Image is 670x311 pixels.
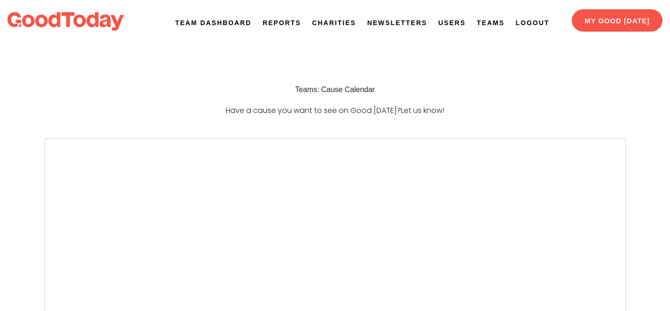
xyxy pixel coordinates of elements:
a: Users [438,18,466,28]
a: Charities [312,18,356,28]
a: Teams [477,18,505,28]
h2: Teams: Cause Calendar [44,86,626,94]
a: My Good [DATE] [572,9,663,32]
a: Reports [262,18,301,28]
p: Have a cause you want to see on Good [DATE]? [44,105,626,116]
a: Newsletters [367,18,427,28]
img: logo-dark-da6b47b19159aada33782b937e4e11ca563a98e0ec6b0b8896e274de7198bfd4.svg [7,12,124,31]
a: Team Dashboard [175,18,252,28]
a: Let us know! [401,105,444,116]
a: Logout [516,18,549,28]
